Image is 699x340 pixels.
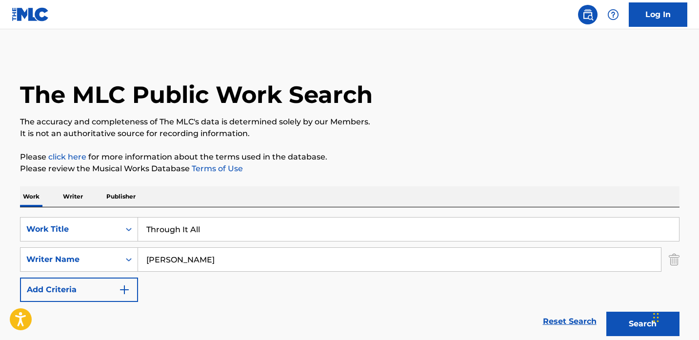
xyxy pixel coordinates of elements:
[603,5,623,24] div: Help
[650,293,699,340] iframe: Chat Widget
[20,80,373,109] h1: The MLC Public Work Search
[607,9,619,20] img: help
[20,163,679,175] p: Please review the Musical Works Database
[578,5,598,24] a: Public Search
[20,186,42,207] p: Work
[582,9,594,20] img: search
[538,311,601,332] a: Reset Search
[60,186,86,207] p: Writer
[26,254,114,265] div: Writer Name
[20,128,679,140] p: It is not an authoritative source for recording information.
[669,247,679,272] img: Delete Criterion
[190,164,243,173] a: Terms of Use
[26,223,114,235] div: Work Title
[606,312,679,336] button: Search
[119,284,130,296] img: 9d2ae6d4665cec9f34b9.svg
[629,2,687,27] a: Log In
[20,278,138,302] button: Add Criteria
[20,116,679,128] p: The accuracy and completeness of The MLC's data is determined solely by our Members.
[12,7,49,21] img: MLC Logo
[653,303,659,332] div: Drag
[103,186,139,207] p: Publisher
[20,151,679,163] p: Please for more information about the terms used in the database.
[48,152,86,161] a: click here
